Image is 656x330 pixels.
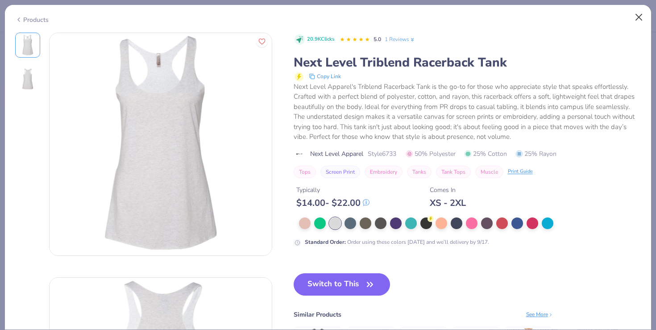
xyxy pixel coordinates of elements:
div: $ 14.00 - $ 22.00 [296,197,370,209]
button: Switch to This [294,273,390,296]
strong: Standard Order : [305,238,346,246]
div: Products [15,15,49,25]
div: XS - 2XL [430,197,466,209]
span: 25% Rayon [516,149,556,159]
div: Comes In [430,185,466,195]
span: 5.0 [374,36,381,43]
img: Front [17,34,38,56]
button: Like [256,36,268,47]
div: Next Level Triblend Racerback Tank [294,54,641,71]
div: Next Level Apparel's Triblend Racerback Tank is the go-to for those who appreciate style that spe... [294,82,641,142]
a: 1 Reviews [385,35,415,43]
div: Print Guide [508,168,533,175]
button: Screen Print [320,166,360,178]
div: 5.0 Stars [340,33,370,47]
div: Typically [296,185,370,195]
button: copy to clipboard [306,71,344,82]
span: 25% Cotton [465,149,507,159]
span: Next Level Apparel [310,149,363,159]
button: Tops [294,166,316,178]
div: Similar Products [294,310,341,319]
button: Embroidery [365,166,403,178]
button: Close [631,9,648,26]
span: Style 6733 [368,149,396,159]
div: See More [526,310,553,318]
div: Order using these colors [DATE] and we’ll delivery by 9/17. [305,238,489,246]
span: 50% Polyester [406,149,456,159]
button: Tank Tops [436,166,471,178]
button: Muscle [475,166,503,178]
img: Front [50,33,272,255]
img: brand logo [294,150,306,158]
span: 20.9K Clicks [307,36,334,43]
img: Back [17,68,38,90]
button: Tanks [407,166,432,178]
